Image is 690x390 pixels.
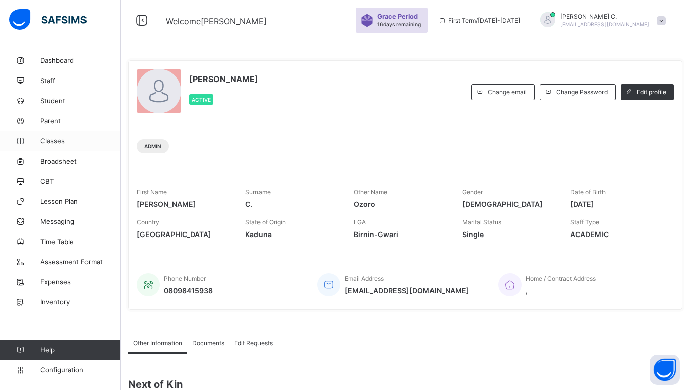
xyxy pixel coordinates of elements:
span: Other Name [354,188,387,196]
span: Date of Birth [570,188,606,196]
span: Lesson Plan [40,197,121,205]
span: Assessment Format [40,258,121,266]
span: Dashboard [40,56,121,64]
span: Edit profile [637,88,666,96]
span: State of Origin [245,218,286,226]
span: Welcome [PERSON_NAME] [166,16,267,26]
div: EmmanuelC. [530,12,671,29]
span: Change Password [556,88,608,96]
span: Help [40,346,120,354]
span: [EMAIL_ADDRESS][DOMAIN_NAME] [344,286,469,295]
span: First Name [137,188,167,196]
span: Messaging [40,217,121,225]
span: Phone Number [164,275,206,282]
span: session/term information [438,17,520,24]
span: Student [40,97,121,105]
span: [DATE] [570,200,664,208]
span: Edit Requests [234,339,273,347]
span: Country [137,218,159,226]
span: [PERSON_NAME] C. [560,13,649,20]
span: Documents [192,339,224,347]
span: Staff [40,76,121,85]
span: Classes [40,137,121,145]
span: [PERSON_NAME] [137,200,230,208]
img: sticker-purple.71386a28dfed39d6af7621340158ba97.svg [361,14,373,27]
span: [EMAIL_ADDRESS][DOMAIN_NAME] [560,21,649,27]
span: CBT [40,177,121,185]
span: [DEMOGRAPHIC_DATA] [462,200,556,208]
span: Single [462,230,556,239]
span: 16 days remaining [377,21,421,27]
span: Configuration [40,366,120,374]
span: Ozoro [354,200,447,208]
span: LGA [354,218,366,226]
span: Grace Period [377,13,418,20]
span: Active [192,97,211,103]
span: ACADEMIC [570,230,664,239]
span: [GEOGRAPHIC_DATA] [137,230,230,239]
span: [PERSON_NAME] [189,74,258,84]
span: Broadsheet [40,157,121,165]
span: Change email [488,88,527,96]
span: Birnin-Gwari [354,230,447,239]
span: Parent [40,117,121,125]
span: C. [245,200,339,208]
button: Open asap [650,355,680,385]
span: Marital Status [462,218,501,226]
span: Inventory [40,298,121,306]
span: , [526,286,596,295]
span: Email Address [344,275,384,282]
span: Surname [245,188,271,196]
span: Kaduna [245,230,339,239]
span: Gender [462,188,483,196]
span: 08098415938 [164,286,213,295]
span: Admin [144,143,161,149]
span: Expenses [40,278,121,286]
span: Home / Contract Address [526,275,596,282]
img: safsims [9,9,87,30]
span: Other Information [133,339,182,347]
span: Time Table [40,238,121,246]
span: Staff Type [570,218,599,226]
